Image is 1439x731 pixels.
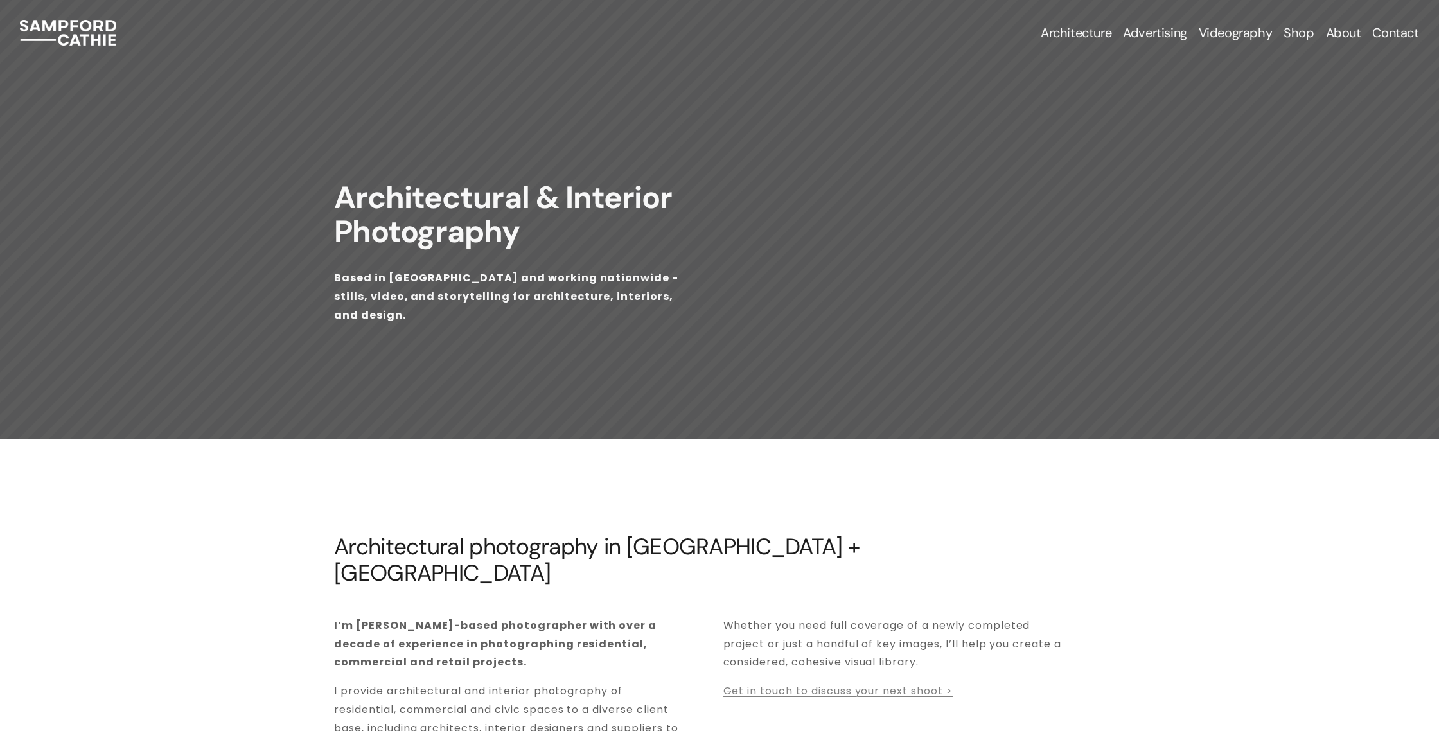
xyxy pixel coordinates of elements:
span: Architecture [1041,25,1111,40]
img: Sampford Cathie Photo + Video [20,20,116,46]
h2: Architectural photography in [GEOGRAPHIC_DATA] + [GEOGRAPHIC_DATA] [334,534,1040,585]
strong: Based in [GEOGRAPHIC_DATA] and working nationwide - stills, video, and storytelling for architect... [334,270,681,322]
a: Shop [1284,24,1314,42]
a: Videography [1199,24,1273,42]
a: folder dropdown [1041,24,1111,42]
strong: I’m [PERSON_NAME]-based photographer with over a decade of experience in photographing residentia... [334,618,659,670]
a: Get in touch to discuss your next shoot > [723,683,953,698]
p: Whether you need full coverage of a newly completed project or just a handful of key images, I’ll... [723,617,1073,672]
a: folder dropdown [1123,24,1187,42]
strong: Architectural & Interior Photography [334,177,678,252]
span: Advertising [1123,25,1187,40]
a: Contact [1372,24,1418,42]
a: About [1326,24,1361,42]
